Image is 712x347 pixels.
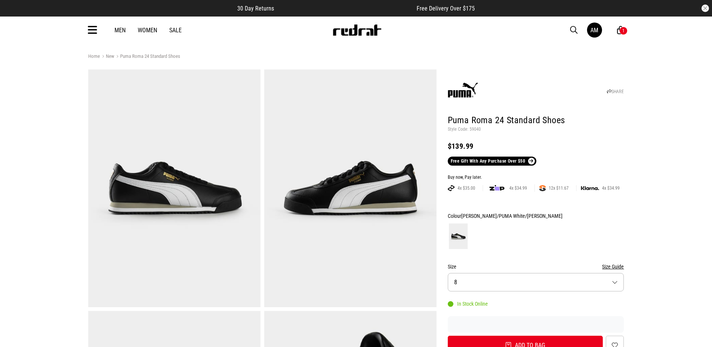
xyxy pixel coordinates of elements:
[461,213,563,219] span: [PERSON_NAME]/PUMA White/[PERSON_NAME]
[448,301,488,307] div: In Stock Online
[88,69,260,307] img: Puma Roma 24 Standard Shoes in Multi
[607,89,624,94] a: SHARE
[417,5,475,12] span: Free Delivery Over $175
[237,5,274,12] span: 30 Day Returns
[448,142,624,151] div: $139.99
[449,223,468,249] img: PUMA Black/PUMA White/Smokey Gray
[448,273,624,291] button: 8
[448,185,455,191] img: AFTERPAY
[602,262,624,271] button: Size Guide
[448,115,624,127] h1: Puma Roma 24 Standard Shoes
[448,157,536,166] a: Free Gift With Any Purchase Over $50
[590,27,598,34] div: AM
[506,185,530,191] span: 4x $34.99
[448,321,624,328] iframe: Customer reviews powered by Trustpilot
[448,76,478,106] img: Puma
[539,185,546,191] img: SPLITPAY
[489,184,504,192] img: zip
[289,5,402,12] iframe: Customer reviews powered by Trustpilot
[332,24,382,36] img: Redrat logo
[622,28,625,33] div: 1
[455,185,478,191] span: 4x $35.00
[617,26,624,34] a: 1
[448,211,624,220] div: Colour
[264,69,437,307] img: Puma Roma 24 Standard Shoes in Multi
[448,127,624,133] p: Style Code: 59040
[100,53,114,60] a: New
[546,185,572,191] span: 12x $11.67
[114,27,126,34] a: Men
[448,175,624,181] div: Buy now, Pay later.
[88,53,100,59] a: Home
[169,27,182,34] a: Sale
[114,53,180,60] a: Puma Roma 24 Standard Shoes
[581,186,599,190] img: KLARNA
[138,27,157,34] a: Women
[454,279,457,286] span: 8
[599,185,623,191] span: 4x $34.99
[448,262,624,271] div: Size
